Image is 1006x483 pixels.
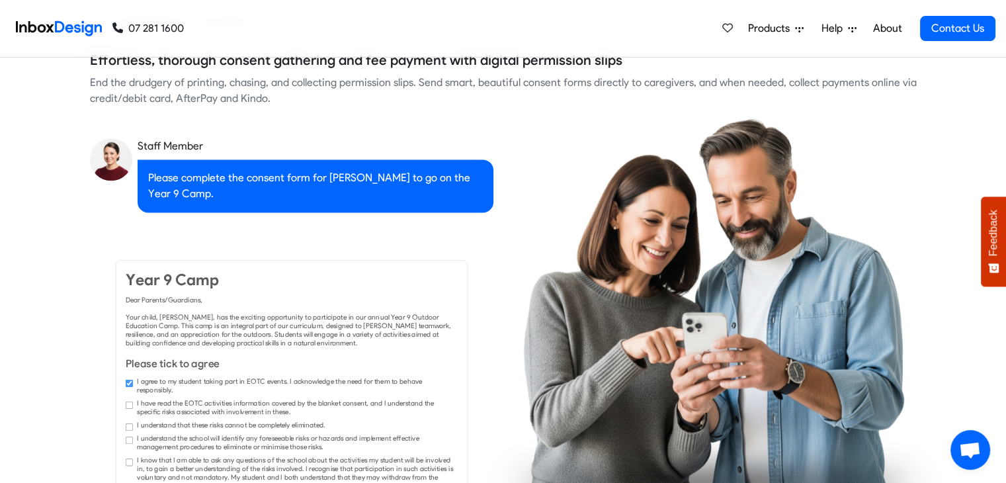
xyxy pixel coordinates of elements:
[90,50,622,70] h5: Effortless, thorough consent gathering and fee payment with digital permission slips
[950,430,990,470] div: Open chat
[748,21,795,36] span: Products
[138,159,493,212] div: Please complete the consent form for [PERSON_NAME] to go on the Year 9 Camp.
[821,21,848,36] span: Help
[125,295,457,347] div: Dear Parents/Guardians, Your child, [PERSON_NAME], has the exciting opportunity to participate in...
[112,21,184,36] a: 07 281 1600
[981,197,1006,286] button: Feedback - Show survey
[90,75,917,107] div: End the drudgery of printing, chasing, and collecting permission slips. Send smart, beautiful con...
[869,15,905,42] a: About
[125,270,457,291] h4: Year 9 Camp
[920,16,995,41] a: Contact Us
[987,210,999,256] span: Feedback
[743,15,809,42] a: Products
[137,376,458,394] label: I agree to my student taking part in EOTC events. I acknowledge the need for them to behave respo...
[137,433,458,451] label: I understand the school will identify any foreseeable risks or hazards and implement effective ma...
[138,138,493,154] div: Staff Member
[816,15,862,42] a: Help
[90,138,132,181] img: staff_avatar.png
[125,357,457,372] h6: Please tick to agree
[137,398,458,416] label: I have read the EOTC activities information covered by the blanket consent, and I understand the ...
[137,420,325,429] label: I understand that these risks cannot be completely eliminated.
